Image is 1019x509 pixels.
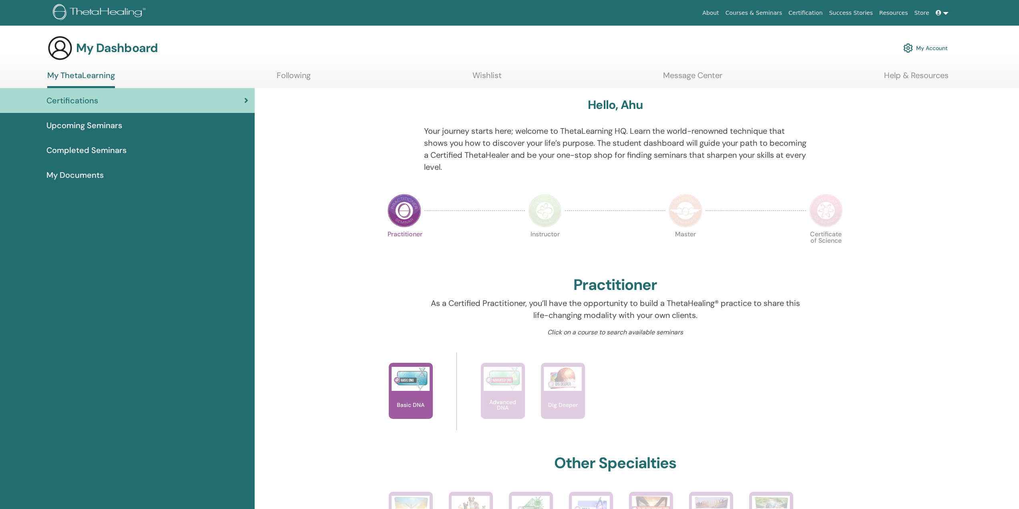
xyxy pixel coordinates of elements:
a: Advanced DNA Advanced DNA [481,363,525,435]
p: Instructor [528,231,562,265]
p: Click on a course to search available seminars [424,328,806,337]
h2: Practitioner [573,276,657,294]
a: My Account [903,39,948,57]
img: Practitioner [388,194,421,227]
p: Certificate of Science [809,231,843,265]
img: generic-user-icon.jpg [47,35,73,61]
span: Completed Seminars [46,144,127,156]
a: Certification [785,6,826,20]
a: Help & Resources [884,70,949,86]
img: Basic DNA [392,367,430,391]
img: logo.png [53,4,149,22]
h2: Other Specialties [554,454,676,473]
p: As a Certified Practitioner, you’ll have the opportunity to build a ThetaHealing® practice to sha... [424,297,806,321]
h3: Hello, Ahu [588,98,643,112]
a: Dig Deeper Dig Deeper [541,363,585,435]
img: Certificate of Science [809,194,843,227]
p: Master [669,231,702,265]
a: Message Center [663,70,722,86]
a: Success Stories [826,6,876,20]
p: Your journey starts here; welcome to ThetaLearning HQ. Learn the world-renowned technique that sh... [424,125,806,173]
a: Wishlist [472,70,502,86]
a: My ThetaLearning [47,70,115,88]
h3: My Dashboard [76,41,158,55]
a: Courses & Seminars [722,6,786,20]
img: Advanced DNA [484,367,522,391]
a: Resources [876,6,911,20]
img: Master [669,194,702,227]
p: Dig Deeper [545,402,581,408]
p: Advanced DNA [481,399,525,410]
span: Upcoming Seminars [46,119,122,131]
span: Certifications [46,95,98,107]
a: Basic DNA Basic DNA [389,363,433,435]
a: About [699,6,722,20]
p: Basic DNA [394,402,428,408]
img: cog.svg [903,41,913,55]
img: Dig Deeper [544,367,582,391]
a: Store [911,6,933,20]
p: Practitioner [388,231,421,265]
span: My Documents [46,169,104,181]
a: Following [277,70,311,86]
img: Instructor [528,194,562,227]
